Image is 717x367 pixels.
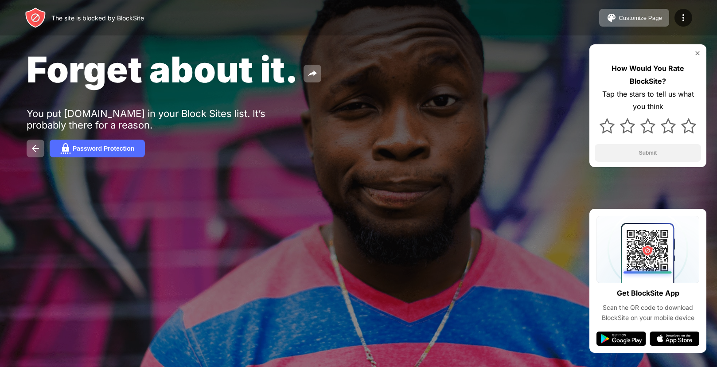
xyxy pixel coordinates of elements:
div: Customize Page [619,15,662,21]
img: share.svg [307,68,318,79]
div: Scan the QR code to download BlockSite on your mobile device [596,303,699,323]
img: google-play.svg [596,332,646,346]
img: star.svg [681,118,696,133]
img: qrcode.svg [596,216,699,283]
div: Get BlockSite App [617,287,679,300]
img: app-store.svg [650,332,699,346]
button: Submit [595,144,701,162]
div: The site is blocked by BlockSite [51,14,144,22]
span: Forget about it. [27,48,298,91]
div: Tap the stars to tell us what you think [595,88,701,113]
img: password.svg [60,143,71,154]
img: star.svg [600,118,615,133]
button: Password Protection [50,140,145,157]
button: Customize Page [599,9,669,27]
img: star.svg [620,118,635,133]
img: star.svg [661,118,676,133]
img: header-logo.svg [25,7,46,28]
img: pallet.svg [606,12,617,23]
div: You put [DOMAIN_NAME] in your Block Sites list. It’s probably there for a reason. [27,108,300,131]
img: menu-icon.svg [678,12,689,23]
div: How Would You Rate BlockSite? [595,62,701,88]
img: back.svg [30,143,41,154]
img: rate-us-close.svg [694,50,701,57]
img: star.svg [640,118,655,133]
div: Password Protection [73,145,134,152]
